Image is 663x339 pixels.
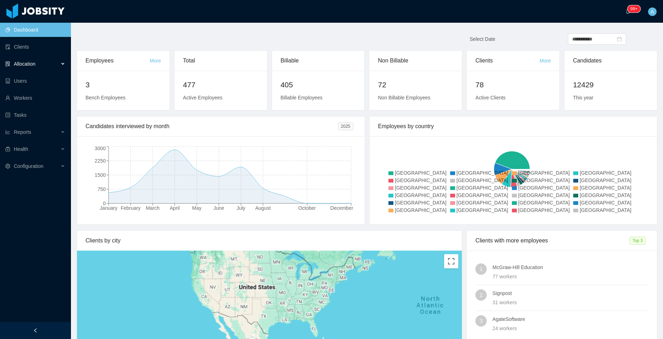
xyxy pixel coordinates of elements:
tspan: December [330,205,353,211]
div: Candidates [573,51,648,71]
span: This year [573,95,593,100]
span: [GEOGRAPHIC_DATA] [518,177,570,183]
span: [GEOGRAPHIC_DATA] [580,177,631,183]
span: [GEOGRAPHIC_DATA] [518,200,570,206]
span: [GEOGRAPHIC_DATA] [457,192,508,198]
tspan: August [255,205,271,211]
h2: 78 [475,79,551,91]
span: [GEOGRAPHIC_DATA] [457,177,508,183]
span: A [651,7,654,16]
div: Clients [475,51,540,71]
tspan: 0 [103,201,106,206]
h2: 3 [85,79,161,91]
h4: McGraw-Hill Education [492,263,648,271]
a: icon: profileTasks [5,108,65,122]
span: Active Clients [475,95,505,100]
span: [GEOGRAPHIC_DATA] [395,207,447,213]
span: [GEOGRAPHIC_DATA] [518,170,570,176]
div: Billable [281,51,356,71]
tspan: October [298,205,316,211]
tspan: May [192,205,201,211]
span: Reports [14,129,31,135]
span: Active Employees [183,95,222,100]
h4: Signpost [492,289,648,297]
tspan: March [146,205,160,211]
h2: 72 [378,79,453,91]
tspan: 3000 [95,146,106,151]
span: Top 3 [630,237,646,245]
a: More [540,58,551,64]
span: [GEOGRAPHIC_DATA] [518,192,570,198]
span: 2025 [338,122,353,130]
span: [GEOGRAPHIC_DATA] [457,170,508,176]
tspan: April [170,205,180,211]
tspan: 750 [98,186,106,192]
span: [GEOGRAPHIC_DATA] [395,192,447,198]
tspan: 2250 [95,158,106,164]
div: Total [183,51,259,71]
div: Candidates interviewed by month [85,116,338,136]
div: 31 workers [492,299,648,306]
span: Allocation [14,61,35,67]
span: [GEOGRAPHIC_DATA] [457,200,508,206]
tspan: June [214,205,225,211]
h2: 12429 [573,79,648,91]
span: Billable Employees [281,95,322,100]
h2: 477 [183,79,259,91]
span: [GEOGRAPHIC_DATA] [395,177,447,183]
i: icon: calendar [617,37,622,42]
a: icon: userWorkers [5,91,65,105]
i: icon: setting [5,164,10,169]
tspan: January [100,205,117,211]
span: [GEOGRAPHIC_DATA] [580,207,631,213]
button: Toggle fullscreen view [444,254,458,268]
span: [GEOGRAPHIC_DATA] [457,207,508,213]
h4: AgateSoftware [492,315,648,323]
span: [GEOGRAPHIC_DATA] [395,185,447,191]
span: [GEOGRAPHIC_DATA] [457,185,508,191]
span: Non Billable Employees [378,95,430,100]
span: Select Date [470,36,495,42]
span: [GEOGRAPHIC_DATA] [395,200,447,206]
tspan: July [237,205,245,211]
span: [GEOGRAPHIC_DATA] [580,192,631,198]
div: 24 workers [492,324,648,332]
h2: 405 [281,79,356,91]
a: icon: pie-chartDashboard [5,23,65,37]
div: 77 workers [492,273,648,280]
span: [GEOGRAPHIC_DATA] [518,207,570,213]
div: Employees by country [378,116,649,136]
span: [GEOGRAPHIC_DATA] [580,185,631,191]
span: Health [14,146,28,152]
sup: 1054 [628,5,640,12]
span: 1 [480,263,482,275]
div: Employees [85,51,150,71]
div: Clients with more employees [475,231,629,251]
span: [GEOGRAPHIC_DATA] [518,185,570,191]
a: More [150,58,161,64]
a: icon: robotUsers [5,74,65,88]
span: Bench Employees [85,95,126,100]
i: icon: solution [5,61,10,66]
i: icon: medicine-box [5,147,10,152]
span: 3 [480,315,482,327]
div: Clients by city [85,231,453,251]
a: icon: auditClients [5,40,65,54]
div: Non Billable [378,51,453,71]
span: [GEOGRAPHIC_DATA] [580,170,631,176]
tspan: 1500 [95,172,106,178]
span: Configuration [14,163,43,169]
span: 2 [480,289,482,301]
i: icon: bell [625,9,630,14]
tspan: February [121,205,140,211]
span: [GEOGRAPHIC_DATA] [580,200,631,206]
i: icon: line-chart [5,130,10,135]
span: [GEOGRAPHIC_DATA] [395,170,447,176]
